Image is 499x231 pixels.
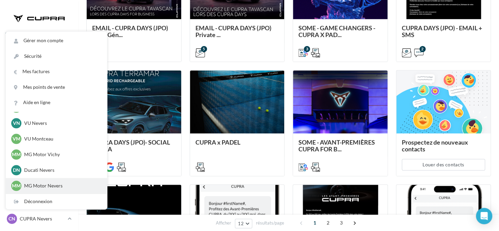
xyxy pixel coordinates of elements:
p: Ducati Nevers [24,167,99,174]
span: Afficher [216,220,231,226]
a: Mes factures [6,64,107,79]
a: Campagnes [4,122,74,136]
span: DN [13,167,20,174]
div: 2 [419,46,426,52]
a: Calendrier [4,173,74,187]
span: VM [13,135,20,142]
p: VU Nevers [24,120,99,127]
a: PLV et print personnalisable [4,189,74,210]
span: 1 [309,217,320,228]
div: Open Intercom Messenger [476,208,492,224]
span: Prospectez de nouveaux contacts [402,138,468,153]
a: Contacts [4,139,74,153]
span: 3 [336,217,347,228]
a: Opérations [4,54,74,68]
span: EMAIL - CUPRA DAYS (JPO) Fleet Gén... [92,24,168,38]
span: SOME - AVANT-PREMIÈRES CUPRA FOR B... [298,138,375,153]
span: résultats/page [256,220,284,226]
span: CUPRA x PADEL [195,138,240,146]
span: 12 [238,221,244,226]
span: EMAIL - CUPRA DAYS (JPO) Private ... [195,24,271,38]
a: Gérer mon compte [6,33,107,48]
p: VU Montceau [24,135,99,142]
p: CUPRA Nevers [20,215,65,222]
a: CN CUPRA Nevers [5,212,73,225]
p: MG Motor Vichy [24,151,99,158]
span: MM [12,182,21,189]
div: 5 [201,46,207,52]
span: SOME - GAME CHANGERS - CUPRA X PAD... [298,24,375,38]
div: 3 [304,46,310,52]
p: MG Motor Nevers [24,182,99,189]
a: Boîte de réception12 [4,71,74,85]
a: Visibilité en ligne [4,88,74,102]
span: CN [8,215,15,222]
span: VN [13,120,20,127]
span: CUPRA DAYS (JPO) - EMAIL + SMS [402,24,482,38]
a: Mes points de vente [6,80,107,95]
a: SMS unitaire [4,105,74,119]
a: Aide en ligne [6,95,107,110]
button: 12 [235,219,252,228]
div: Déconnexion [6,194,107,209]
span: 2 [323,217,333,228]
button: Louer des contacts [402,159,485,170]
span: MM [12,151,21,158]
span: CUPRA DAYS (JPO)- SOCIAL MEDIA [92,138,170,153]
a: Médiathèque [4,156,74,170]
a: Sécurité [6,49,107,64]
